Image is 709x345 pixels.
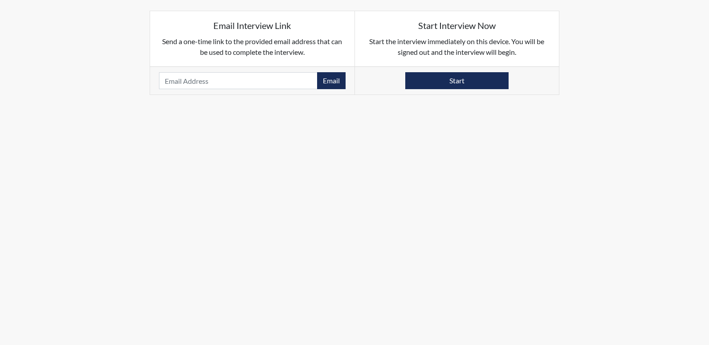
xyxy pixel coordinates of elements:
[159,36,346,57] p: Send a one-time link to the provided email address that can be used to complete the interview.
[159,72,318,89] input: Email Address
[364,36,550,57] p: Start the interview immediately on this device. You will be signed out and the interview will begin.
[364,20,550,31] h5: Start Interview Now
[317,72,346,89] button: Email
[405,72,509,89] button: Start
[159,20,346,31] h5: Email Interview Link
